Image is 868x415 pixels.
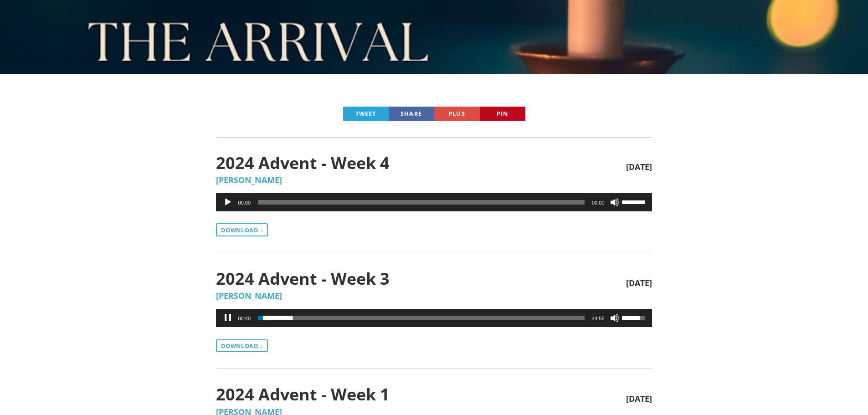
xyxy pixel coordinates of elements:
span: 2024 Advent - Week 4 [216,154,626,172]
a: Volume Slider [622,193,647,210]
span: 00:00 [238,200,251,205]
div: Audio Player [216,193,652,211]
a: Tweet [343,107,389,121]
h5: [PERSON_NAME] [216,292,652,301]
span: Time Slider [258,200,585,205]
span: 00:00 [592,200,605,205]
a: Share [389,107,434,121]
button: Mute [610,198,619,207]
button: Mute [610,313,619,323]
span: 44:56 [592,316,605,321]
button: Pause [223,313,232,323]
a: Plus [434,107,480,121]
div: Audio Player [216,309,652,327]
span: 2024 Advent - Week 3 [216,270,626,288]
a: Pin [480,107,525,121]
a: Download ↓ [216,339,268,352]
span: [DATE] [626,163,652,172]
span: [DATE] [626,279,652,288]
a: Volume Slider [622,309,647,325]
h5: [PERSON_NAME] [216,176,652,185]
span: [DATE] [626,395,652,404]
button: Play [223,198,232,207]
span: 00:40 [238,316,251,321]
a: Download ↓ [216,223,268,236]
span: 2024 Advent - Week 1 [216,385,626,404]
